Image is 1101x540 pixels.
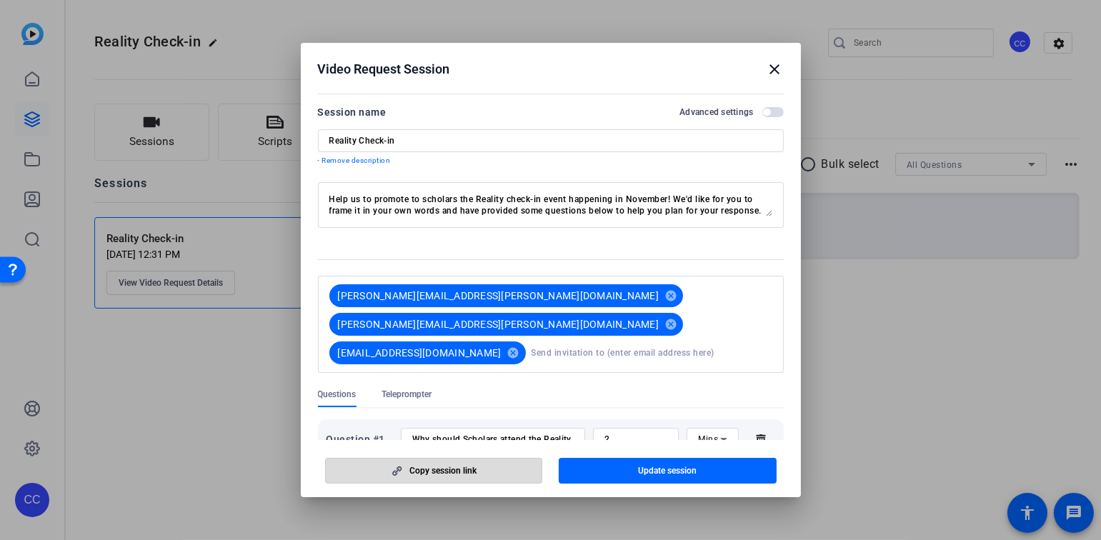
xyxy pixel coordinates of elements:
[412,434,574,445] input: Enter your question here
[659,318,683,331] mat-icon: cancel
[409,465,477,476] span: Copy session link
[327,431,393,448] div: Question #1
[638,465,697,476] span: Update session
[659,289,683,302] mat-icon: cancel
[318,104,387,121] div: Session name
[532,339,772,367] input: Send invitation to (enter email address here)
[679,106,753,118] h2: Advanced settings
[329,135,772,146] input: Enter Session Name
[767,61,784,78] mat-icon: close
[559,458,777,484] button: Update session
[502,346,526,359] mat-icon: cancel
[338,289,659,303] span: [PERSON_NAME][EMAIL_ADDRESS][PERSON_NAME][DOMAIN_NAME]
[318,155,784,166] p: - Remove description
[318,389,357,400] span: Questions
[325,458,543,484] button: Copy session link
[338,346,502,360] span: [EMAIL_ADDRESS][DOMAIN_NAME]
[382,389,432,400] span: Teleprompter
[698,434,718,444] span: Mins
[338,317,659,331] span: [PERSON_NAME][EMAIL_ADDRESS][PERSON_NAME][DOMAIN_NAME]
[318,61,784,78] div: Video Request Session
[604,434,668,445] input: Time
